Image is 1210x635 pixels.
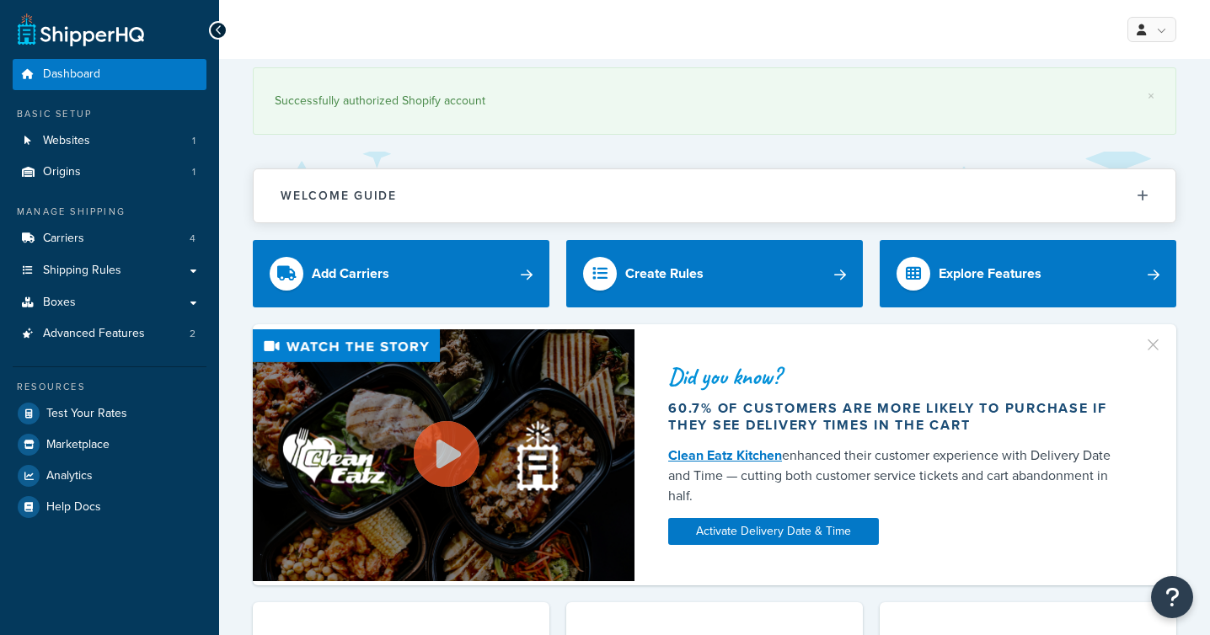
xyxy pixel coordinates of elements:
[13,255,206,286] a: Shipping Rules
[46,407,127,421] span: Test Your Rates
[13,125,206,157] li: Websites
[253,240,549,307] a: Add Carriers
[668,446,1136,506] div: enhanced their customer experience with Delivery Date and Time — cutting both customer service ti...
[13,205,206,219] div: Manage Shipping
[43,134,90,148] span: Websites
[43,327,145,341] span: Advanced Features
[13,107,206,121] div: Basic Setup
[253,329,634,581] img: Video thumbnail
[190,232,195,246] span: 4
[13,380,206,394] div: Resources
[668,518,879,545] a: Activate Delivery Date & Time
[275,89,1154,113] div: Successfully authorized Shopify account
[43,165,81,179] span: Origins
[13,318,206,350] li: Advanced Features
[625,262,704,285] div: Create Rules
[46,500,101,515] span: Help Docs
[190,327,195,341] span: 2
[192,134,195,148] span: 1
[566,240,863,307] a: Create Rules
[13,157,206,188] a: Origins1
[46,438,110,452] span: Marketplace
[880,240,1176,307] a: Explore Features
[668,400,1136,434] div: 60.7% of customers are more likely to purchase if they see delivery times in the cart
[43,67,100,82] span: Dashboard
[281,189,397,202] h2: Welcome Guide
[13,461,206,491] a: Analytics
[13,492,206,522] a: Help Docs
[668,446,782,465] a: Clean Eatz Kitchen
[43,232,84,246] span: Carriers
[254,169,1175,222] button: Welcome Guide
[13,59,206,90] a: Dashboard
[43,264,121,278] span: Shipping Rules
[13,223,206,254] a: Carriers4
[1151,576,1193,618] button: Open Resource Center
[13,157,206,188] li: Origins
[13,430,206,460] a: Marketplace
[13,318,206,350] a: Advanced Features2
[939,262,1041,285] div: Explore Features
[668,365,1136,388] div: Did you know?
[13,125,206,157] a: Websites1
[1148,89,1154,103] a: ×
[43,296,76,310] span: Boxes
[312,262,389,285] div: Add Carriers
[192,165,195,179] span: 1
[13,398,206,429] a: Test Your Rates
[13,287,206,318] a: Boxes
[46,469,93,483] span: Analytics
[13,223,206,254] li: Carriers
